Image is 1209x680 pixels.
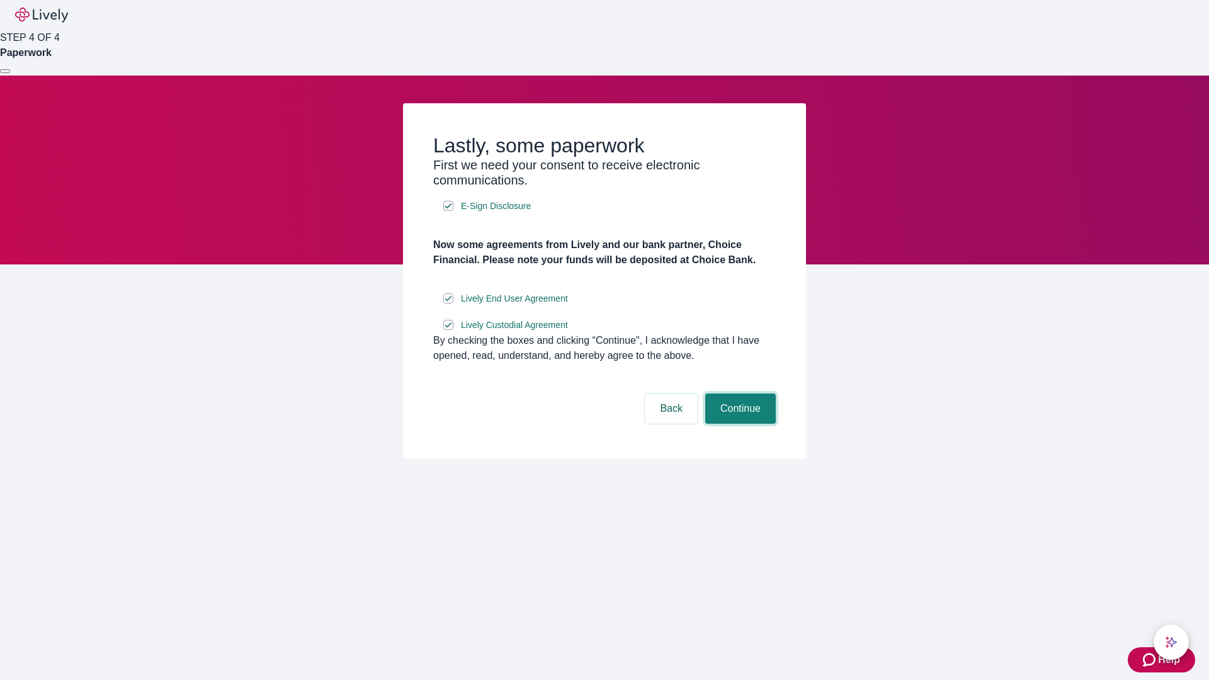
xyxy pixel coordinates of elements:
[705,394,776,424] button: Continue
[1154,625,1189,660] button: chat
[1165,636,1178,649] svg: Lively AI Assistant
[1158,652,1180,667] span: Help
[15,8,68,23] img: Lively
[1128,647,1195,672] button: Zendesk support iconHelp
[461,200,531,213] span: E-Sign Disclosure
[433,157,776,188] h3: First we need your consent to receive electronic communications.
[461,292,568,305] span: Lively End User Agreement
[433,237,776,268] h4: Now some agreements from Lively and our bank partner, Choice Financial. Please note your funds wi...
[458,317,570,333] a: e-sign disclosure document
[458,198,533,214] a: e-sign disclosure document
[1143,652,1158,667] svg: Zendesk support icon
[433,133,776,157] h2: Lastly, some paperwork
[461,319,568,332] span: Lively Custodial Agreement
[458,291,570,307] a: e-sign disclosure document
[645,394,698,424] button: Back
[433,333,776,363] div: By checking the boxes and clicking “Continue", I acknowledge that I have opened, read, understand...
